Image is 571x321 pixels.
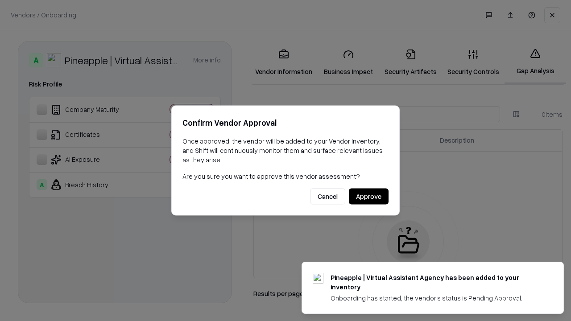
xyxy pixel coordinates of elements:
[182,116,389,129] h2: Confirm Vendor Approval
[310,189,345,205] button: Cancel
[182,172,389,181] p: Are you sure you want to approve this vendor assessment?
[182,136,389,165] p: Once approved, the vendor will be added to your Vendor Inventory, and Shift will continuously mon...
[349,189,389,205] button: Approve
[331,293,542,303] div: Onboarding has started, the vendor's status is Pending Approval.
[331,273,542,292] div: Pineapple | Virtual Assistant Agency has been added to your inventory
[313,273,323,284] img: trypineapple.com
